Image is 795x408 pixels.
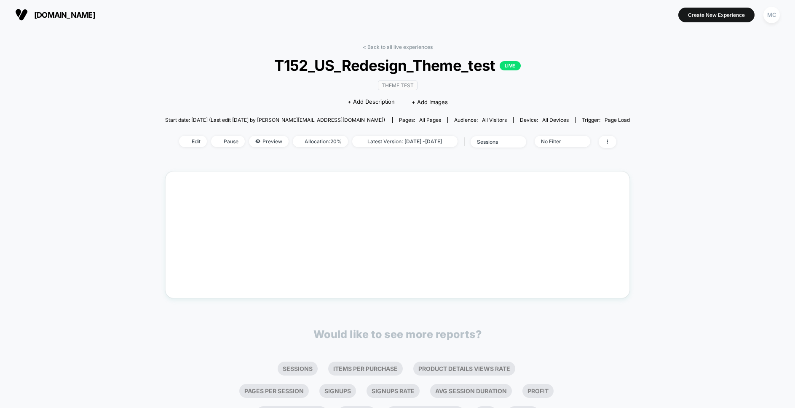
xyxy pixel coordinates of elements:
[179,136,207,147] span: Edit
[328,362,403,376] li: Items Per Purchase
[513,117,575,123] span: Device:
[367,384,420,398] li: Signups Rate
[211,136,245,147] span: Pause
[399,117,441,123] div: Pages:
[348,98,395,106] span: + Add Description
[278,362,318,376] li: Sessions
[763,7,780,23] div: MC
[378,81,418,90] span: Theme Test
[477,139,511,145] div: sessions
[678,8,755,22] button: Create New Experience
[293,136,348,147] span: Allocation: 20%
[522,384,554,398] li: Profit
[605,117,630,123] span: Page Load
[165,117,385,123] span: Start date: [DATE] (Last edit [DATE] by [PERSON_NAME][EMAIL_ADDRESS][DOMAIN_NAME])
[454,117,507,123] div: Audience:
[239,384,309,398] li: Pages Per Session
[319,384,356,398] li: Signups
[363,44,433,50] a: < Back to all live experiences
[430,384,512,398] li: Avg Session Duration
[761,6,782,24] button: MC
[249,136,289,147] span: Preview
[13,8,98,21] button: [DOMAIN_NAME]
[462,136,471,148] span: |
[419,117,441,123] span: all pages
[188,56,607,74] span: T152_US_Redesign_Theme_test
[541,138,575,145] div: No Filter
[34,11,95,19] span: [DOMAIN_NAME]
[412,99,448,105] span: + Add Images
[352,136,458,147] span: Latest Version: [DATE] - [DATE]
[582,117,630,123] div: Trigger:
[15,8,28,21] img: Visually logo
[482,117,507,123] span: All Visitors
[313,328,482,341] p: Would like to see more reports?
[500,61,521,70] p: LIVE
[413,362,515,376] li: Product Details Views Rate
[542,117,569,123] span: all devices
